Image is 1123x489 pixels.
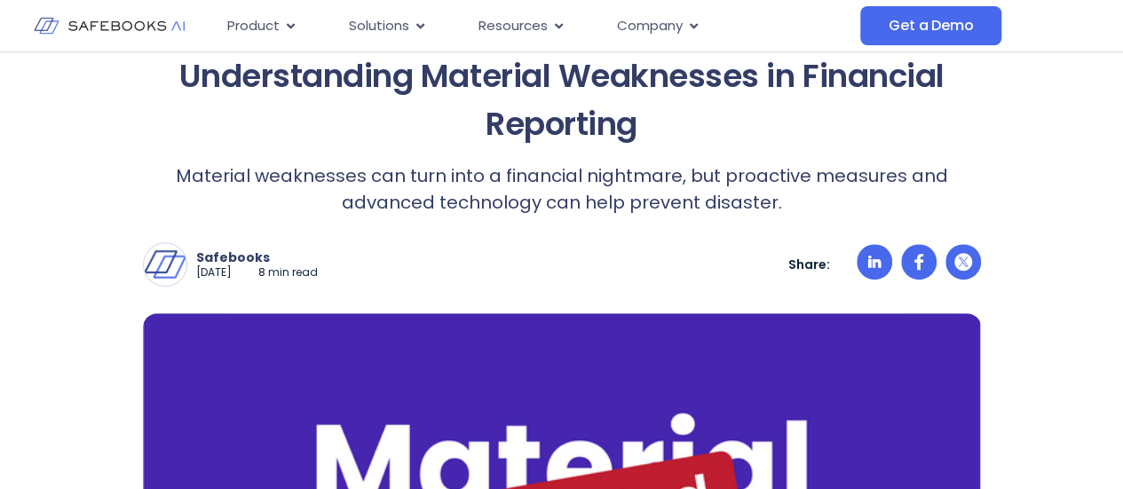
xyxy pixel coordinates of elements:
span: Resources [478,16,548,36]
span: Solutions [349,16,409,36]
img: Safebooks [144,243,186,286]
h1: Understanding Material Weaknesses in Financial Reporting [143,52,981,148]
span: Get a Demo [889,17,973,35]
p: 8 min read [258,265,318,280]
p: [DATE] [196,265,232,280]
div: Menu Toggle [213,9,860,43]
nav: Menu [213,9,860,43]
span: Product [227,16,280,36]
p: Material weaknesses can turn into a financial nightmare, but proactive measures and advanced tech... [143,162,981,216]
p: Share: [788,256,830,272]
a: Get a Demo [860,6,1001,45]
p: Safebooks [196,249,318,265]
span: Company [617,16,683,36]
